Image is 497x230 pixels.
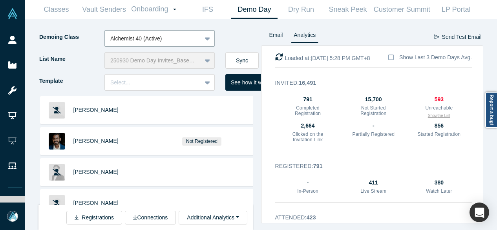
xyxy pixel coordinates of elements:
[225,74,278,91] button: See how it works
[417,179,461,187] div: 380
[351,105,395,117] h3: Not Started Registration
[371,0,433,19] a: Customer Summit
[417,122,461,130] div: 856
[128,0,184,18] a: Onboarding
[33,0,80,19] a: Classes
[286,95,330,104] div: 791
[286,179,330,187] div: -
[485,92,497,128] a: Report a bug!
[351,122,395,130] div: -
[299,80,316,86] strong: 16,491
[433,30,482,44] button: Send Test Email
[225,52,259,69] button: Sync
[38,52,104,66] label: List Name
[351,179,395,187] div: 411
[275,79,461,87] h3: Invited :
[399,53,472,62] div: Show Last 3 Demo Days Avg.
[351,188,395,194] h3: Live Stream
[307,214,316,221] strong: 423
[73,200,119,206] a: [PERSON_NAME]
[286,105,330,117] h3: Completed Registration
[417,95,461,104] div: 593
[313,163,323,169] strong: 791
[66,211,122,225] button: Registrations
[286,122,330,130] div: 2,664
[291,30,318,43] a: Analytics
[179,211,247,225] button: Additional Analytics
[278,0,324,19] a: Dry Run
[49,133,65,150] img: Ganesh R's Profile Image
[286,131,330,143] h3: Clicked on the Invitation Link
[275,53,370,62] div: Loaded at: [DATE] 5:28 PM GMT+8
[73,169,119,175] a: [PERSON_NAME]
[7,8,18,19] img: Alchemist Vault Logo
[125,211,176,225] button: Connections
[428,113,450,119] button: Showthe List
[267,30,286,43] a: Email
[182,137,222,146] span: Not Registered
[417,105,461,111] h3: Unreachable
[7,211,18,222] img: Mia Scott's Account
[275,214,461,222] h3: Attended :
[38,30,104,44] label: Demoing Class
[351,131,395,137] h3: Partially Registered
[286,188,330,194] h3: In-Person
[38,74,104,88] label: Template
[351,95,395,104] div: 15,700
[184,0,231,19] a: IFS
[417,131,461,137] h3: Started Registration
[324,0,371,19] a: Sneak Peek
[417,188,461,194] h3: Watch Later
[73,138,119,144] a: [PERSON_NAME]
[275,162,461,170] h3: Registered :
[73,107,119,113] a: [PERSON_NAME]
[433,0,479,19] a: LP Portal
[231,0,278,19] a: Demo Day
[80,0,128,19] a: Vault Senders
